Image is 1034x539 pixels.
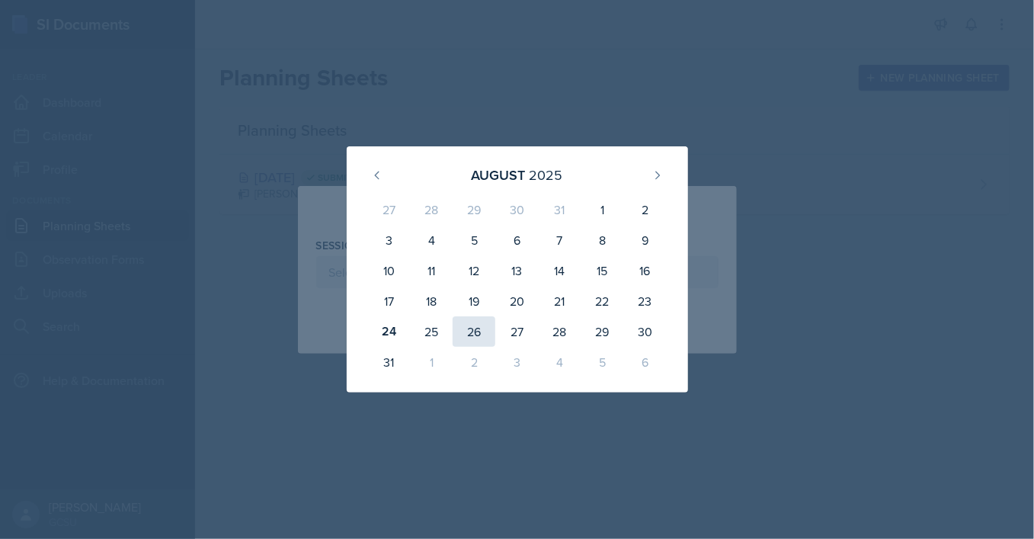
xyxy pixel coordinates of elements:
[410,194,453,225] div: 28
[623,255,666,286] div: 16
[581,286,623,316] div: 22
[623,194,666,225] div: 2
[538,316,581,347] div: 28
[453,286,495,316] div: 19
[581,347,623,377] div: 5
[368,194,411,225] div: 27
[410,286,453,316] div: 18
[538,286,581,316] div: 21
[472,165,526,185] div: August
[368,286,411,316] div: 17
[538,194,581,225] div: 31
[410,225,453,255] div: 4
[581,316,623,347] div: 29
[623,225,666,255] div: 9
[623,316,666,347] div: 30
[410,255,453,286] div: 11
[368,225,411,255] div: 3
[368,255,411,286] div: 10
[530,165,563,185] div: 2025
[368,316,411,347] div: 24
[410,316,453,347] div: 25
[538,255,581,286] div: 14
[453,255,495,286] div: 12
[453,347,495,377] div: 2
[410,347,453,377] div: 1
[581,194,623,225] div: 1
[368,347,411,377] div: 31
[495,286,538,316] div: 20
[538,347,581,377] div: 4
[495,316,538,347] div: 27
[453,225,495,255] div: 5
[495,225,538,255] div: 6
[623,347,666,377] div: 6
[495,255,538,286] div: 13
[453,316,495,347] div: 26
[581,225,623,255] div: 8
[453,194,495,225] div: 29
[581,255,623,286] div: 15
[538,225,581,255] div: 7
[495,194,538,225] div: 30
[623,286,666,316] div: 23
[495,347,538,377] div: 3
